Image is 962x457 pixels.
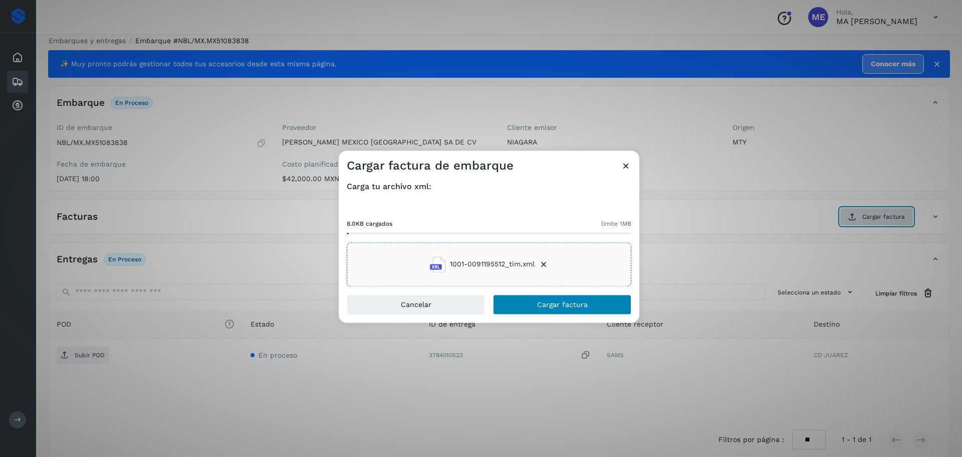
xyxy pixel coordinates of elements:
span: 1001-0091195512_tim.xml [450,259,535,270]
button: Cargar factura [493,294,631,315]
span: Cargar factura [537,301,588,308]
h3: Cargar factura de embarque [347,159,514,173]
button: Cancelar [347,294,485,315]
h4: Carga tu archivo xml: [347,182,631,191]
span: Cancelar [401,301,431,308]
span: límite 1MB [601,219,631,228]
span: 8.0KB cargados [347,219,392,228]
